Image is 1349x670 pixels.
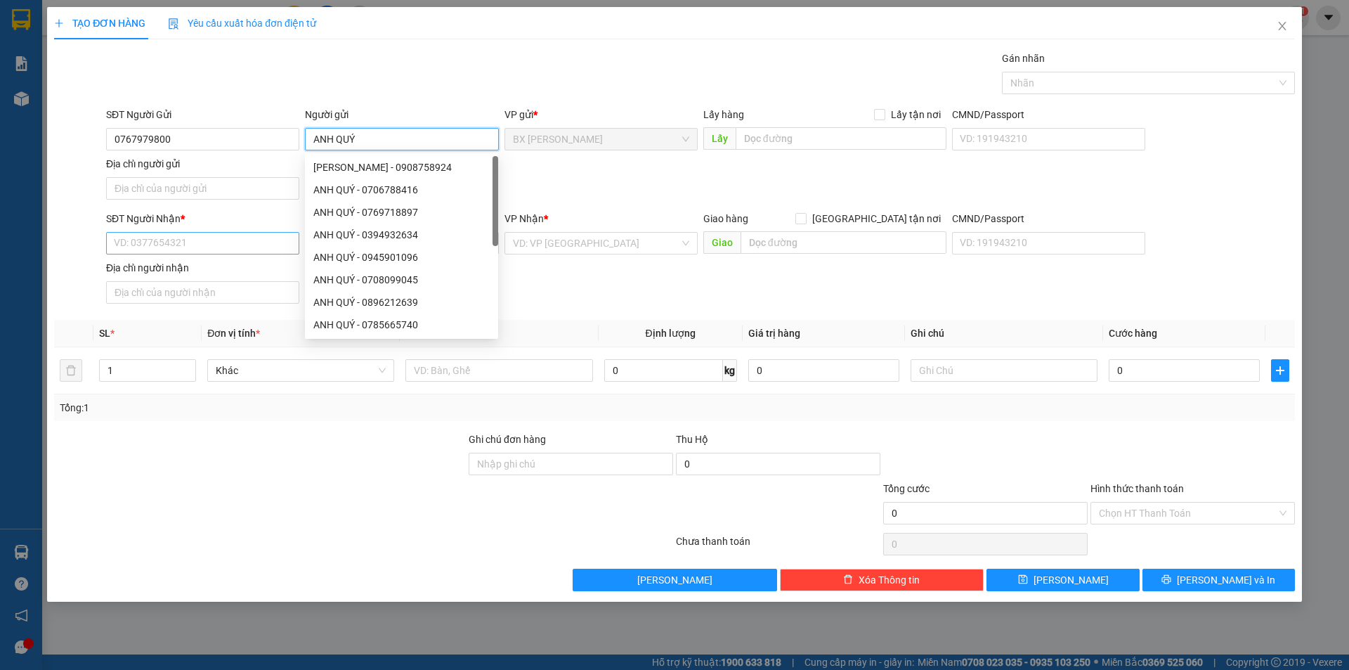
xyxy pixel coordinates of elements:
div: ANH QUÝ - 0896212639 [305,291,498,314]
button: save[PERSON_NAME] [986,569,1139,591]
span: BX Cao Lãnh [513,129,689,150]
span: delete [843,574,853,586]
span: Lấy [703,127,736,150]
div: Địa chỉ người nhận [106,260,299,276]
input: Dọc đường [736,127,946,150]
div: VP gửi [504,107,698,122]
span: Xóa Thông tin [859,572,920,588]
div: SĐT Người Gửi [106,107,299,122]
div: SĐT Người Nhận [106,211,299,226]
span: printer [1161,574,1171,586]
span: Định lượng [646,328,696,339]
div: ANH QUÝ - 0945901096 [313,250,490,265]
div: NGUYỄN NGỌC THANH QUÝ - 0908758924 [305,156,498,179]
input: VD: Bàn, Ghế [405,359,592,382]
div: ANH QUÝ - 0706788416 [305,179,498,201]
div: Người gửi [305,107,498,122]
span: [PERSON_NAME] [637,572,712,588]
div: ANH QUÝ - 0708099045 [313,272,490,288]
span: Tổng cước [883,483,930,494]
span: save [1018,574,1028,586]
div: ANH QUÝ - 0769718897 [313,205,490,220]
label: Hình thức thanh toán [1090,483,1184,494]
th: Ghi chú [905,320,1103,347]
input: Ghi Chú [911,359,1097,382]
span: Giao [703,231,741,254]
div: Chưa thanh toán [674,534,882,558]
span: Lấy tận nơi [885,107,946,122]
span: VP Nhận [504,213,544,224]
span: kg [723,359,737,382]
div: ANH QUÝ - 0785665740 [313,317,490,333]
input: Dọc đường [741,231,946,254]
button: plus [1271,359,1289,382]
input: Ghi chú đơn hàng [469,453,673,475]
span: Cước hàng [1109,328,1157,339]
input: Địa chỉ của người nhận [106,281,299,304]
div: Địa chỉ người gửi [106,156,299,172]
div: ANH QUÝ - 0394932634 [313,227,490,243]
span: Đơn vị tính [207,328,260,339]
div: ANH QUÝ - 0896212639 [313,295,490,310]
span: plus [1272,365,1289,376]
span: plus [54,18,64,28]
img: icon [168,18,179,30]
button: printer[PERSON_NAME] và In [1142,569,1295,591]
span: Thu Hộ [676,434,708,445]
span: Lấy hàng [703,109,744,120]
div: ANH QUÝ - 0769718897 [305,201,498,224]
span: close [1277,20,1288,32]
span: Giá trị hàng [748,328,800,339]
button: delete [60,359,82,382]
div: ANH QUÝ - 0706788416 [313,182,490,198]
span: Giao hàng [703,213,748,224]
span: TẠO ĐƠN HÀNG [54,18,145,29]
button: [PERSON_NAME] [573,569,777,591]
div: CMND/Passport [952,107,1145,122]
div: Tổng: 1 [60,400,521,415]
input: Địa chỉ của người gửi [106,177,299,200]
span: Yêu cầu xuất hóa đơn điện tử [168,18,316,29]
div: ANH QUÝ - 0785665740 [305,314,498,336]
span: [GEOGRAPHIC_DATA] tận nơi [807,211,946,226]
span: Khác [216,360,386,381]
span: [PERSON_NAME] [1034,572,1109,588]
div: [PERSON_NAME] - 0908758924 [313,160,490,175]
label: Ghi chú đơn hàng [469,434,546,445]
div: ANH QUÝ - 0394932634 [305,224,498,246]
div: ANH QUÝ - 0945901096 [305,246,498,269]
span: [PERSON_NAME] và In [1177,572,1275,588]
div: ANH QUÝ - 0708099045 [305,269,498,291]
label: Gán nhãn [1002,53,1045,64]
div: CMND/Passport [952,211,1145,226]
span: SL [99,328,110,339]
button: deleteXóa Thông tin [780,569,984,591]
button: Close [1263,7,1302,46]
input: 0 [748,359,899,382]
